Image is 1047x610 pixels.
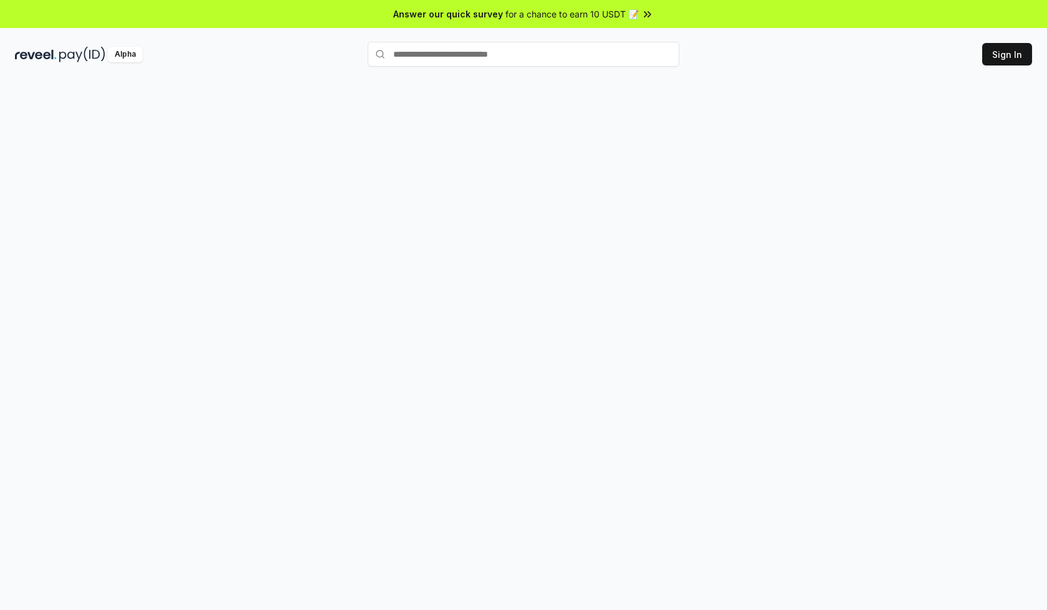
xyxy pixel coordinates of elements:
[982,43,1032,65] button: Sign In
[15,47,57,62] img: reveel_dark
[108,47,143,62] div: Alpha
[59,47,105,62] img: pay_id
[505,7,639,21] span: for a chance to earn 10 USDT 📝
[393,7,503,21] span: Answer our quick survey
